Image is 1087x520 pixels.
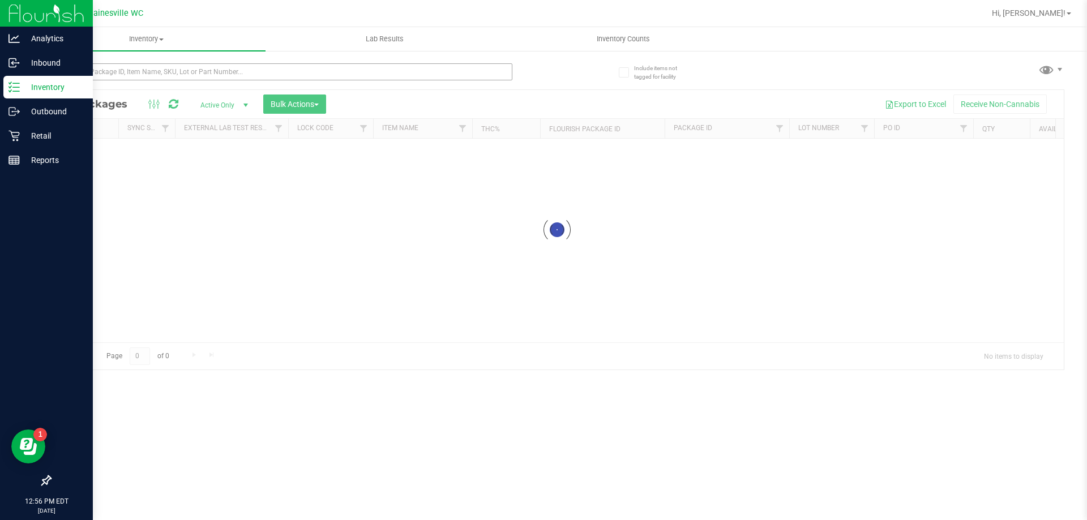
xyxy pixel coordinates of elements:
[27,27,266,51] a: Inventory
[8,154,20,166] inline-svg: Reports
[20,56,88,70] p: Inbound
[8,33,20,44] inline-svg: Analytics
[8,106,20,117] inline-svg: Outbound
[5,506,88,515] p: [DATE]
[5,496,88,506] p: 12:56 PM EDT
[20,80,88,94] p: Inventory
[50,63,512,80] input: Search Package ID, Item Name, SKU, Lot or Part Number...
[504,27,742,51] a: Inventory Counts
[8,130,20,141] inline-svg: Retail
[33,428,47,441] iframe: Resource center unread badge
[8,57,20,68] inline-svg: Inbound
[88,8,143,18] span: Gainesville WC
[11,429,45,463] iframe: Resource center
[992,8,1065,18] span: Hi, [PERSON_NAME]!
[20,32,88,45] p: Analytics
[20,105,88,118] p: Outbound
[27,34,266,44] span: Inventory
[8,81,20,93] inline-svg: Inventory
[20,153,88,167] p: Reports
[350,34,419,44] span: Lab Results
[581,34,665,44] span: Inventory Counts
[634,64,691,81] span: Include items not tagged for facility
[20,129,88,143] p: Retail
[266,27,504,51] a: Lab Results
